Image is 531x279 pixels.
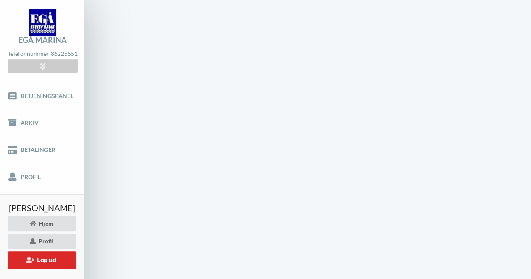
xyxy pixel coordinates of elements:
div: Egå Marina [18,36,67,44]
strong: 86225551 [51,50,78,57]
div: Telefonnummer: [8,48,77,60]
div: Hjem [8,216,76,231]
img: logo [29,9,56,36]
button: Log ud [8,251,76,269]
span: [PERSON_NAME] [9,203,75,212]
div: Profil [8,234,76,249]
